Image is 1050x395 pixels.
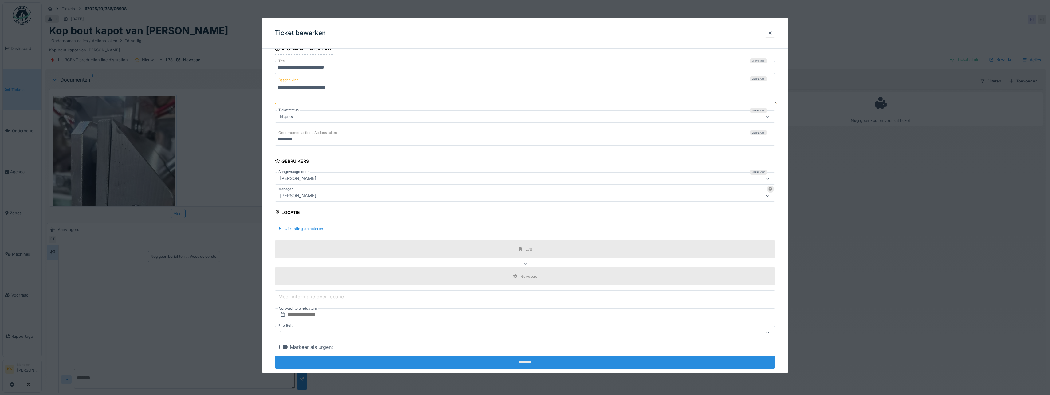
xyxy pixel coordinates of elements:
[277,323,294,328] label: Prioriteit
[277,192,319,199] div: [PERSON_NAME]
[275,208,300,218] div: Locatie
[275,157,309,167] div: Gebruikers
[275,224,326,233] div: Uitrusting selecteren
[277,58,287,64] label: Titel
[275,44,334,55] div: Algemene informatie
[750,130,767,135] div: Verplicht
[277,293,345,300] label: Meer informatie over locatie
[525,246,532,252] div: L78
[750,76,767,81] div: Verplicht
[520,273,537,279] div: Novopac
[275,29,326,37] h3: Ticket bewerken
[750,58,767,63] div: Verplicht
[277,169,310,174] label: Aangevraagd door
[277,130,338,135] label: Ondernomen acties / Actions taken
[750,170,767,174] div: Verplicht
[277,175,319,182] div: [PERSON_NAME]
[277,186,294,191] label: Manager
[277,113,296,120] div: Nieuw
[277,76,300,84] label: Beschrijving
[277,329,284,336] div: 1
[277,107,300,113] label: Ticketstatus
[750,108,767,113] div: Verplicht
[278,305,318,312] label: Verwachte einddatum
[282,343,333,351] div: Markeer als urgent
